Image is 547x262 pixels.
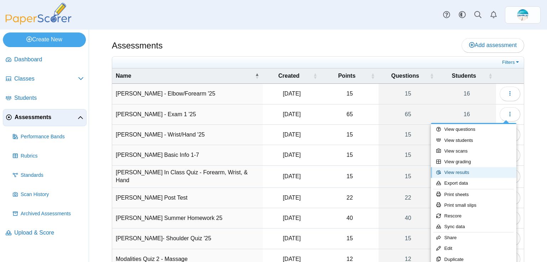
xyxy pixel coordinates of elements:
[431,167,516,178] a: View results
[321,145,379,165] td: 15
[255,72,259,79] span: Name : Activate to invert sorting
[14,56,84,63] span: Dashboard
[431,156,516,167] a: View grading
[321,125,379,145] td: 15
[431,178,516,189] a: Export data
[3,71,87,88] a: Classes
[379,188,438,208] a: 22
[10,205,87,222] a: Archived Assessments
[3,225,87,242] a: Upload & Score
[112,145,263,165] td: [PERSON_NAME] Basic Info 1-7
[21,210,84,217] span: Archived Assessments
[283,91,301,97] time: Sep 24, 2025 at 7:40 AM
[379,125,438,145] a: 15
[14,229,84,237] span: Upload & Score
[116,72,254,80] span: Name
[431,189,516,200] a: Print sheets
[379,145,438,165] a: 15
[431,232,516,243] a: Share
[431,135,516,146] a: View students
[21,191,84,198] span: Scan History
[505,6,541,24] a: ps.H1yuw66FtyTk4FxR
[431,200,516,211] a: Print small slips
[517,9,528,21] span: Chrissy Greenberg
[283,256,301,262] time: Feb 19, 2025 at 7:14 AM
[3,20,74,26] a: PaperScorer
[462,38,524,52] a: Add assessment
[3,51,87,68] a: Dashboard
[283,132,301,138] time: Sep 29, 2025 at 8:19 AM
[3,3,74,25] img: PaperScorer
[266,72,312,80] span: Created
[283,152,301,158] time: Sep 5, 2025 at 12:31 PM
[112,228,263,249] td: [PERSON_NAME]- Shoulder Quiz '25
[15,113,78,121] span: Assessments
[488,72,493,79] span: Students : Activate to sort
[379,166,438,187] a: 15
[321,84,379,104] td: 15
[14,94,84,102] span: Students
[283,215,301,221] time: Aug 22, 2025 at 3:21 PM
[283,111,301,117] time: Oct 6, 2025 at 7:36 AM
[379,84,438,104] a: 15
[321,166,379,188] td: 15
[321,188,379,208] td: 22
[517,9,528,21] img: ps.H1yuw66FtyTk4FxR
[382,72,428,80] span: Questions
[283,235,301,241] time: Sep 17, 2025 at 7:34 AM
[3,109,87,126] a: Assessments
[112,188,263,208] td: [PERSON_NAME] Post Test
[324,72,369,80] span: Points
[431,124,516,135] a: View questions
[10,128,87,145] a: Performance Bands
[21,153,84,160] span: Rubrics
[430,72,434,79] span: Questions : Activate to sort
[112,208,263,228] td: [PERSON_NAME] Summer Homework 25
[379,228,438,248] a: 15
[10,148,87,165] a: Rubrics
[486,7,501,23] a: Alerts
[431,221,516,232] a: Sync data
[469,42,517,48] span: Add assessment
[283,173,301,179] time: Sep 25, 2024 at 8:48 AM
[14,75,78,83] span: Classes
[10,186,87,203] a: Scan History
[438,84,496,104] a: 16
[379,104,438,124] a: 65
[431,243,516,254] a: Edit
[438,104,496,124] a: 16
[379,208,438,228] a: 40
[321,104,379,125] td: 65
[3,90,87,107] a: Students
[21,172,84,179] span: Standards
[112,166,263,188] td: [PERSON_NAME] In Class Quiz - Forearm, Wrist, & Hand
[283,195,301,201] time: Dec 4, 2024 at 7:23 AM
[321,208,379,228] td: 40
[3,32,86,47] a: Create New
[321,228,379,249] td: 15
[371,72,375,79] span: Points : Activate to sort
[500,59,522,66] a: Filters
[21,133,84,140] span: Performance Bands
[10,167,87,184] a: Standards
[431,146,516,156] a: View scans
[441,72,487,80] span: Students
[431,211,516,221] a: Rescore
[112,104,263,125] td: [PERSON_NAME] - Exam 1 '25
[112,40,163,52] h1: Assessments
[313,72,317,79] span: Created : Activate to sort
[112,84,263,104] td: [PERSON_NAME] - Elbow/Forearm '25
[112,125,263,145] td: [PERSON_NAME] - Wrist/Hand '25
